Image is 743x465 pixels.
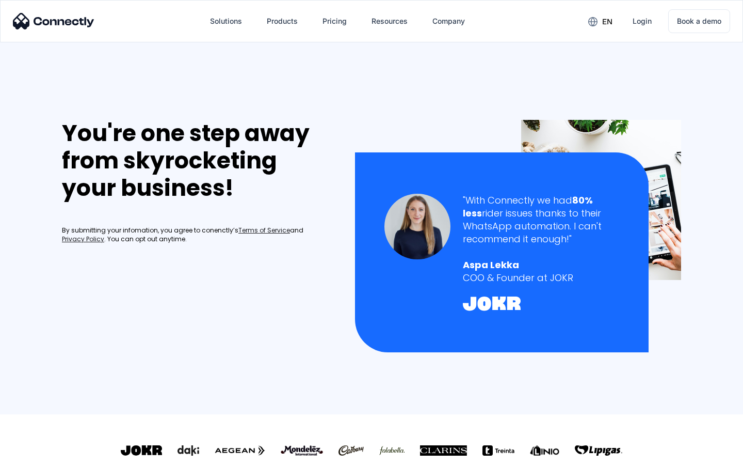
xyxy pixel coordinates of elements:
a: Terms of Service [238,226,290,235]
div: Pricing [322,14,347,28]
strong: 80% less [463,194,593,220]
div: COO & Founder at JOKR [463,271,619,284]
div: "With Connectly we had rider issues thanks to their WhatsApp automation. I can't recommend it eno... [463,194,619,246]
a: Privacy Policy [62,235,104,244]
div: You're one step away from skyrocketing your business! [62,120,333,202]
div: en [602,14,612,29]
div: Company [432,14,465,28]
a: Book a demo [668,9,730,33]
img: Connectly Logo [13,13,94,29]
a: Pricing [314,9,355,34]
strong: Aspa Lekka [463,258,519,271]
a: Login [624,9,660,34]
div: Resources [372,14,408,28]
div: Login [633,14,652,28]
div: Products [267,14,298,28]
div: By submitting your infomation, you agree to conenctly’s and . You can opt out anytime. [62,226,333,244]
div: Solutions [210,14,242,28]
